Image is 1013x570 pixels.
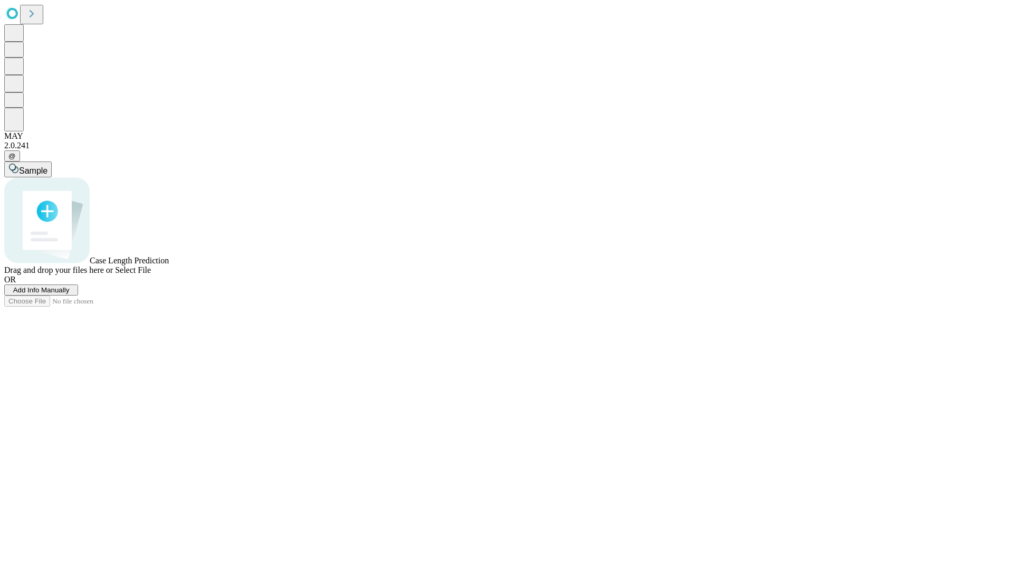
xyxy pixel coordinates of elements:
span: Drag and drop your files here or [4,265,113,274]
span: Case Length Prediction [90,256,169,265]
div: MAY [4,131,1009,141]
button: Sample [4,161,52,177]
button: @ [4,150,20,161]
div: 2.0.241 [4,141,1009,150]
span: Add Info Manually [13,286,70,294]
span: @ [8,152,16,160]
button: Add Info Manually [4,284,78,296]
span: Sample [19,166,47,175]
span: Select File [115,265,151,274]
span: OR [4,275,16,284]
